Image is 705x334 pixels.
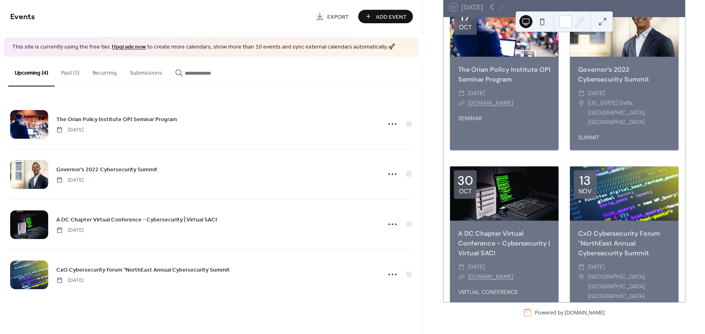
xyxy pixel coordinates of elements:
a: [DOMAIN_NAME] [468,273,513,280]
a: Upgrade now [112,42,146,53]
div: ​ [458,88,465,98]
a: CxO Cybersecurity Forum "NorthEast Annual Cybersecurity Summit [578,229,660,257]
a: [DOMAIN_NAME] [565,309,605,316]
div: ​ [578,272,585,282]
div: SEMINAR [450,114,559,123]
div: Powered by [535,309,605,316]
span: Add Event [376,13,407,21]
a: [DOMAIN_NAME] [468,99,513,106]
div: 17 [460,11,470,23]
button: Recurring [86,57,123,86]
div: ​ [578,301,585,311]
a: The Orian Policy Institute OPI Seminar Program [458,65,550,84]
div: ​ [458,98,465,108]
span: [DATE] [56,176,84,184]
a: The Orian Policy Institute OPI Seminar Program [56,115,177,124]
span: [GEOGRAPHIC_DATA], [GEOGRAPHIC_DATA], [GEOGRAPHIC_DATA] [588,272,670,301]
button: Add Event [358,10,413,23]
div: ​ [578,88,585,98]
button: Upcoming (4) [8,57,55,86]
div: ​ [458,272,465,282]
a: Governor’s 2022 Cybersecurity Summit [56,165,157,174]
div: ​ [578,262,585,272]
span: [DATE] [588,262,605,272]
span: [DATE] [588,88,605,98]
div: Nov [579,188,592,195]
div: 30 [457,175,473,187]
div: Governor’s 2022 Cybersecurity Summit [570,65,678,84]
a: Export [310,10,355,23]
a: CxO Cybersecurity Forum "NorthEast Annual Cybersecurity Summit [56,265,230,274]
span: Events [10,9,35,25]
button: Submissions [123,57,168,86]
span: [DATE] [56,126,84,133]
span: This site is currently using the free tier. to create more calendars, show more than 10 events an... [12,43,395,51]
span: [US_STATE] Dells, [GEOGRAPHIC_DATA], [GEOGRAPHIC_DATA] [588,98,670,127]
div: 13 [579,175,591,187]
div: SUMMIT [570,133,678,142]
a: [DOMAIN_NAME] [588,302,633,309]
div: Oct [459,24,472,31]
div: Oct [459,188,472,195]
div: VIRTUAL CONFERENCE [450,288,559,296]
button: Past (3) [55,57,86,86]
span: [DATE] [56,226,84,234]
span: [DATE] [468,262,485,272]
span: [DATE] [56,276,84,284]
a: A DC Chapter Virtual Conference - Cybersecurity | Virtual SACI [458,229,550,257]
a: A DC Chapter Virtual Conference - Cybersecurity | Virtual SACI [56,215,217,224]
span: Export [327,13,349,21]
div: ​ [458,262,465,272]
span: [DATE] [468,88,485,98]
div: ​ [578,98,585,108]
